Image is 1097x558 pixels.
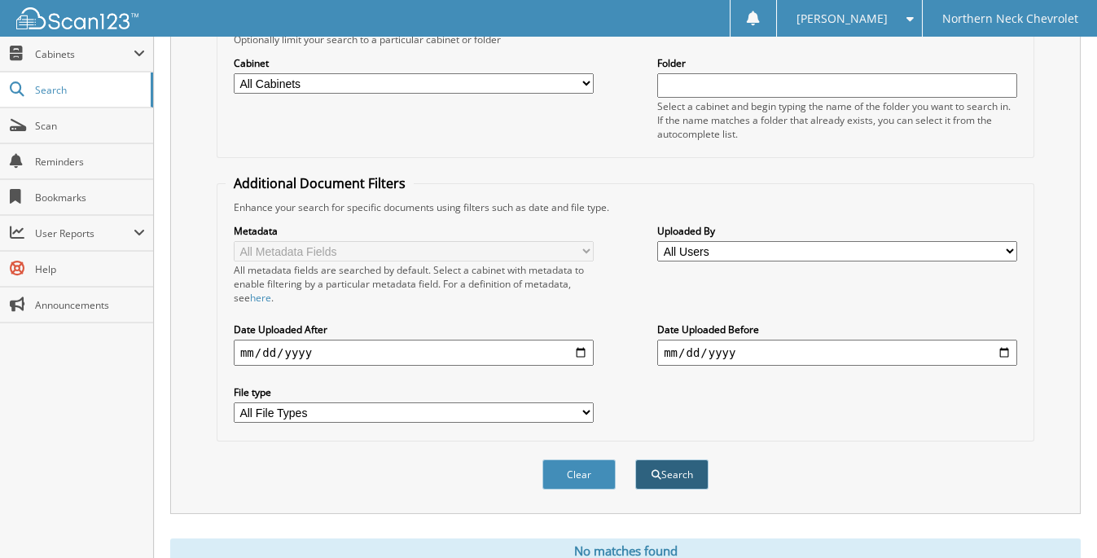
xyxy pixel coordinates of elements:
span: Bookmarks [35,191,145,204]
legend: Additional Document Filters [226,174,414,192]
label: Date Uploaded After [234,323,594,336]
span: Help [35,262,145,276]
label: Date Uploaded Before [657,323,1017,336]
span: Scan [35,119,145,133]
label: Cabinet [234,56,594,70]
input: start [234,340,594,366]
span: Reminders [35,155,145,169]
span: Cabinets [35,47,134,61]
div: Enhance your search for specific documents using filters such as date and file type. [226,200,1025,214]
img: scan123-logo-white.svg [16,7,138,29]
label: Folder [657,56,1017,70]
label: Metadata [234,224,594,238]
span: Announcements [35,298,145,312]
iframe: Chat Widget [1016,480,1097,558]
button: Clear [542,459,616,490]
label: File type [234,385,594,399]
label: Uploaded By [657,224,1017,238]
div: Optionally limit your search to a particular cabinet or folder [226,33,1025,46]
span: User Reports [35,226,134,240]
button: Search [635,459,709,490]
div: Select a cabinet and begin typing the name of the folder you want to search in. If the name match... [657,99,1017,141]
span: Northern Neck Chevrolet [942,14,1078,24]
span: Search [35,83,143,97]
div: All metadata fields are searched by default. Select a cabinet with metadata to enable filtering b... [234,263,594,305]
input: end [657,340,1017,366]
span: [PERSON_NAME] [796,14,888,24]
a: here [250,291,271,305]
